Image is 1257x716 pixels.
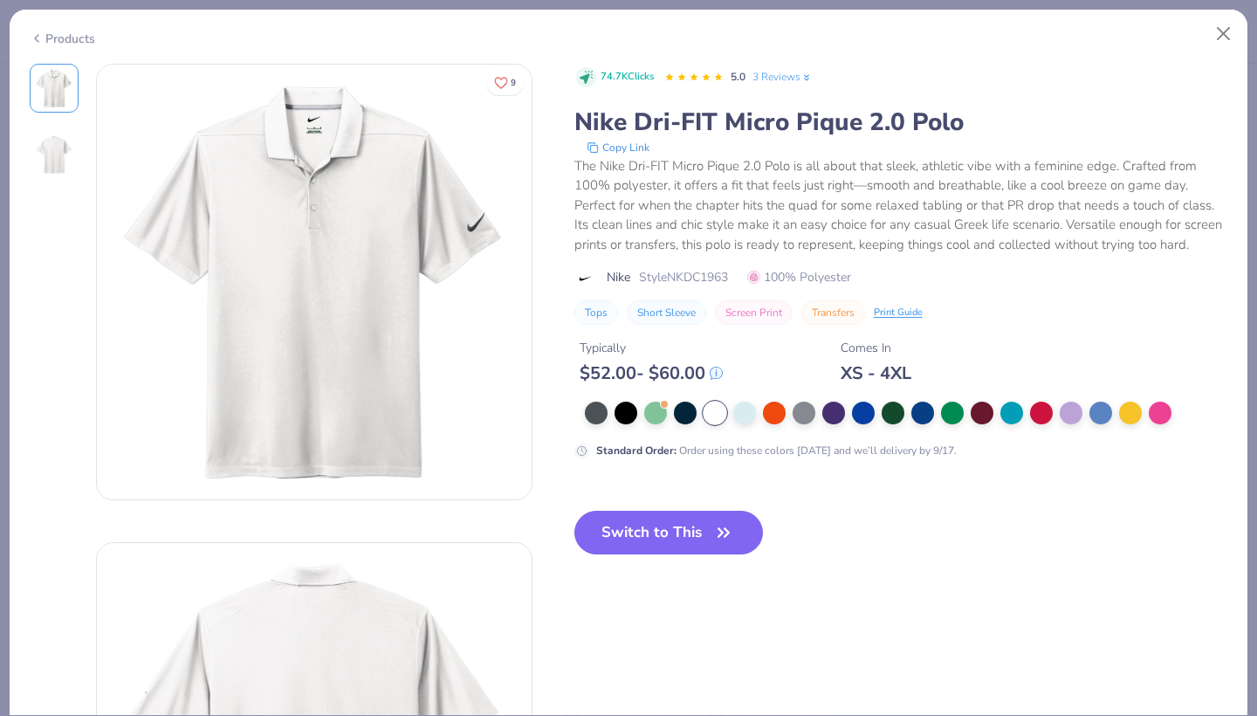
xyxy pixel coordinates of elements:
[486,70,524,95] button: Like
[731,70,745,84] span: 5.0
[601,70,654,85] span: 74.7K Clicks
[841,362,911,384] div: XS - 4XL
[1207,17,1240,51] button: Close
[874,306,923,320] div: Print Guide
[574,511,764,554] button: Switch to This
[715,300,793,325] button: Screen Print
[30,30,95,48] div: Products
[574,272,598,286] img: brand logo
[581,139,655,156] button: copy to clipboard
[664,64,724,92] div: 5.0 Stars
[841,339,911,357] div: Comes In
[574,106,1228,139] div: Nike Dri-FIT Micro Pique 2.0 Polo
[580,362,723,384] div: $ 52.00 - $ 60.00
[607,268,630,286] span: Nike
[801,300,865,325] button: Transfers
[511,79,516,87] span: 9
[33,67,75,109] img: Front
[97,65,532,499] img: Front
[627,300,706,325] button: Short Sleeve
[574,300,618,325] button: Tops
[596,443,957,458] div: Order using these colors [DATE] and we’ll delivery by 9/17.
[639,268,728,286] span: Style NKDC1963
[33,134,75,176] img: Back
[596,444,677,458] strong: Standard Order :
[752,69,813,85] a: 3 Reviews
[580,339,723,357] div: Typically
[747,268,851,286] span: 100% Polyester
[574,156,1228,255] div: The Nike Dri-FIT Micro Pique 2.0 Polo is all about that sleek, athletic vibe with a feminine edge...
